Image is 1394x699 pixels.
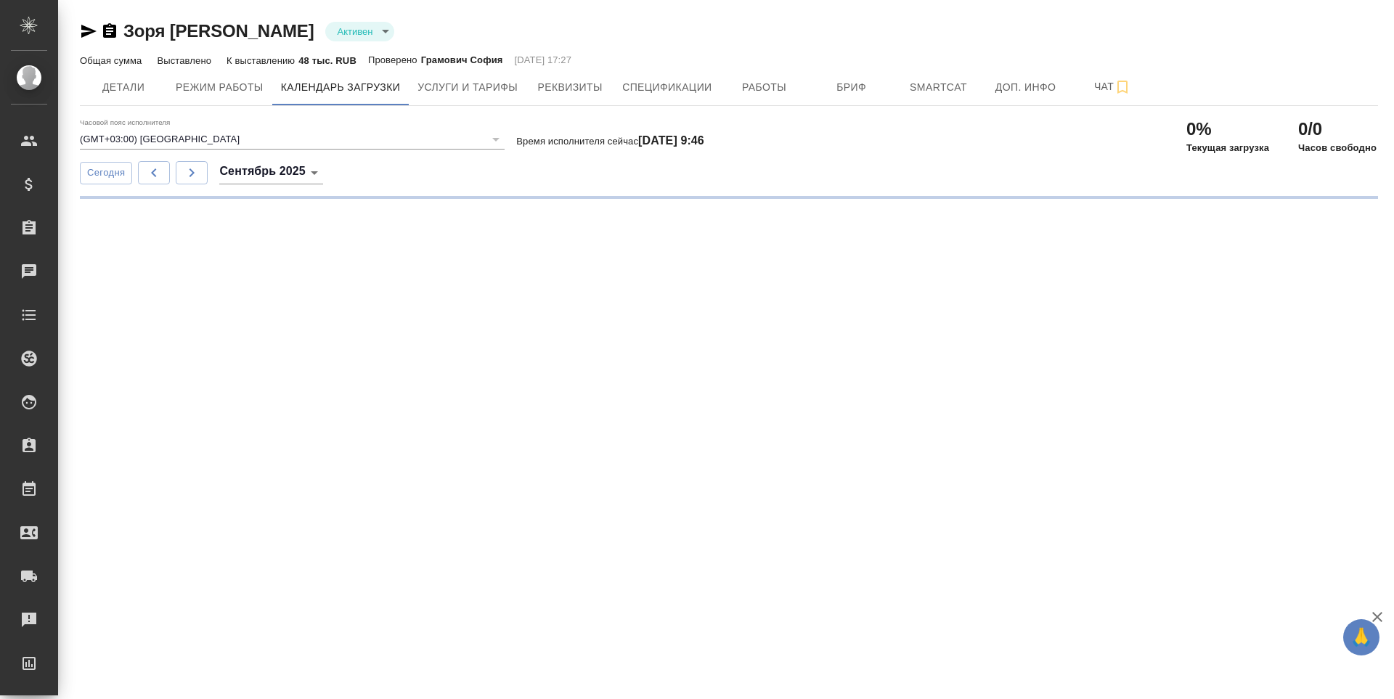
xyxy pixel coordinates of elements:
p: Выставлено [157,55,215,66]
button: Скопировать ссылку для ЯМессенджера [80,23,97,40]
p: Грамович София [421,53,503,68]
span: Спецификации [622,78,712,97]
span: Календарь загрузки [281,78,401,97]
span: Реквизиты [535,78,605,97]
button: 🙏 [1343,619,1379,655]
svg: Подписаться [1114,78,1131,96]
span: 🙏 [1349,622,1374,653]
p: К выставлению [227,55,298,66]
span: Доп. инфо [991,78,1061,97]
button: Скопировать ссылку [101,23,118,40]
span: Сегодня [87,165,125,181]
h2: 0/0 [1298,118,1377,141]
label: Часовой пояс исполнителя [80,119,171,126]
h4: [DATE] 9:46 [638,134,704,147]
span: Режим работы [176,78,264,97]
p: Проверено [368,53,421,68]
span: Детали [89,78,158,97]
a: Зоря [PERSON_NAME] [123,21,314,41]
button: Активен [333,25,377,38]
p: Время исполнителя сейчас [516,136,704,147]
span: Работы [730,78,799,97]
p: 48 тыс. RUB [298,55,356,66]
button: Сегодня [80,162,132,184]
span: Бриф [817,78,886,97]
div: Активен [325,22,394,41]
span: Услуги и тарифы [417,78,518,97]
h2: 0% [1186,118,1269,141]
p: Текущая загрузка [1186,141,1269,155]
p: Общая сумма [80,55,145,66]
span: Чат [1078,78,1148,96]
p: [DATE] 17:27 [515,53,572,68]
p: Часов свободно [1298,141,1377,155]
span: Smartcat [904,78,974,97]
div: Сентябрь 2025 [219,161,322,184]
